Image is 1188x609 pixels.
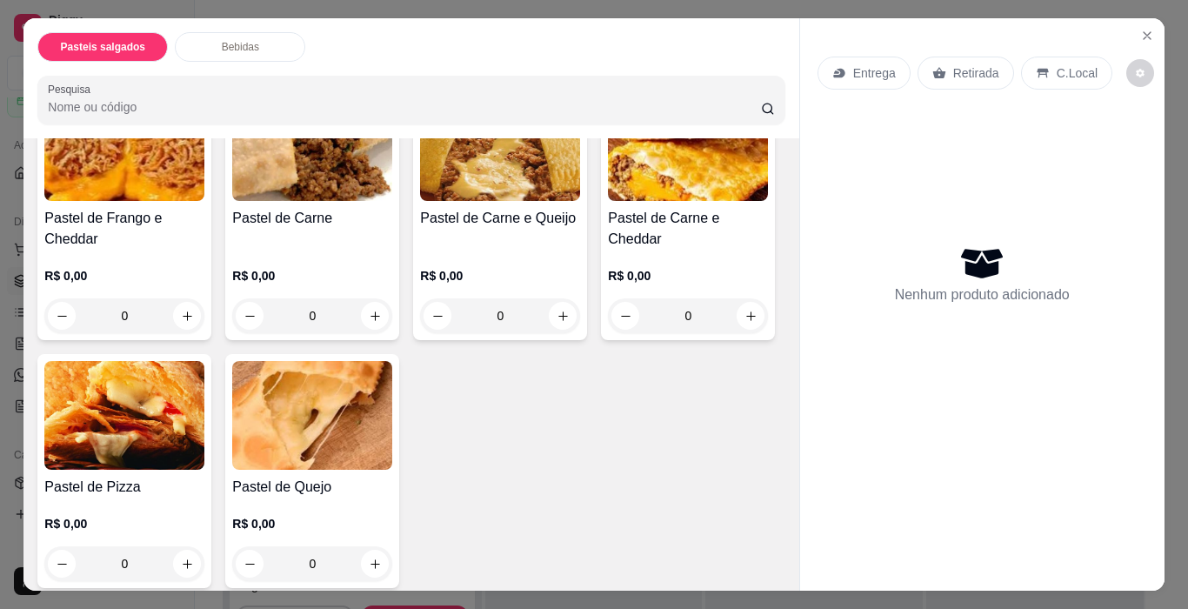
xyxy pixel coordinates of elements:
[1057,64,1098,82] p: C.Local
[232,477,392,498] h4: Pastel de Quejo
[44,361,204,470] img: product-image
[1133,22,1161,50] button: Close
[44,208,204,250] h4: Pastel de Frango e Cheddar
[232,515,392,532] p: R$ 0,00
[608,267,768,284] p: R$ 0,00
[420,208,580,229] h4: Pastel de Carne e Queijo
[953,64,999,82] p: Retirada
[1126,59,1154,87] button: decrease-product-quantity
[608,208,768,250] h4: Pastel de Carne e Cheddar
[48,82,97,97] label: Pesquisa
[895,284,1070,305] p: Nenhum produto adicionado
[420,92,580,201] img: product-image
[232,92,392,201] img: product-image
[232,208,392,229] h4: Pastel de Carne
[222,40,259,54] p: Bebidas
[48,98,761,116] input: Pesquisa
[61,40,145,54] p: Pasteis salgados
[232,361,392,470] img: product-image
[44,267,204,284] p: R$ 0,00
[853,64,896,82] p: Entrega
[420,267,580,284] p: R$ 0,00
[232,267,392,284] p: R$ 0,00
[44,92,204,201] img: product-image
[44,515,204,532] p: R$ 0,00
[608,92,768,201] img: product-image
[44,477,204,498] h4: Pastel de Pizza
